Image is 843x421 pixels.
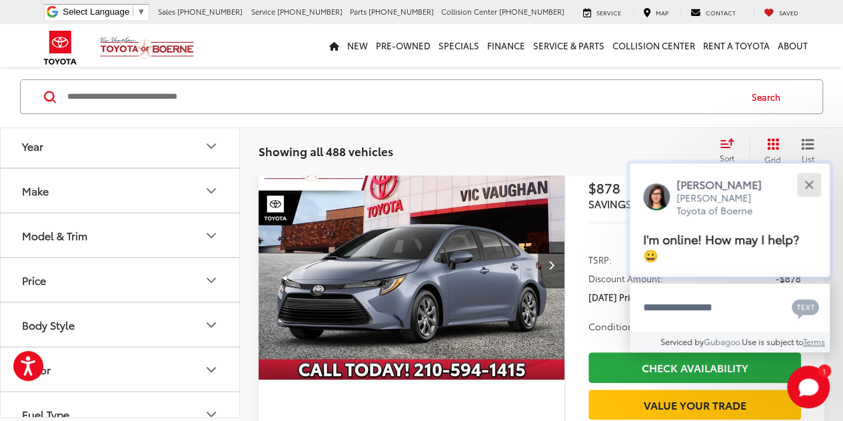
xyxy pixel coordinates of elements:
a: Rent a Toyota [699,24,774,67]
div: Body Style [203,317,219,333]
span: List [801,153,814,164]
button: Next image [538,242,564,288]
span: [PHONE_NUMBER] [277,6,343,17]
span: Parts [350,6,367,17]
div: Model & Trim [22,230,87,242]
div: Year [203,138,219,154]
a: Specials [434,24,483,67]
span: Map [656,8,668,17]
a: My Saved Vehicles [754,7,808,18]
span: Grid [764,153,781,165]
button: Select sort value [713,137,749,164]
button: Model & TrimModel & Trim [1,214,241,258]
button: PricePrice [1,259,241,302]
a: Collision Center [608,24,699,67]
a: Contact [680,7,746,18]
input: Search by Make, Model, or Keyword [66,81,739,113]
p: [PERSON_NAME] Toyota of Boerne [676,191,775,218]
span: ▼ [137,7,145,17]
button: Search [739,80,800,113]
img: 2025 Toyota Corolla LE FWD [258,149,566,380]
span: Saved [779,8,798,17]
span: Serviced by [660,336,704,347]
div: Model & Trim [203,228,219,244]
button: ColorColor [1,348,241,392]
img: Toyota [35,26,85,69]
div: Close[PERSON_NAME][PERSON_NAME] Toyota of BoerneI'm online! How may I help? 😀Type your messageCha... [630,163,830,352]
p: [PERSON_NAME] [676,177,775,191]
span: Service [251,6,275,17]
textarea: Type your message [630,284,830,332]
span: Use is subject to [742,336,803,347]
span: TSRP: [588,253,612,266]
a: Service [573,7,631,18]
svg: Text [792,298,819,319]
img: Vic Vaughan Toyota of Boerne [99,36,195,59]
a: Pre-Owned [372,24,434,67]
div: Fuel Type [22,408,69,421]
button: Grid View [749,137,791,164]
div: Color [203,362,219,378]
a: Value Your Trade [588,390,801,420]
div: Make [22,185,49,197]
button: List View [791,137,824,164]
a: Check Availability [588,352,801,382]
span: 1 [822,368,826,374]
span: Conditional Toyota Offers [588,320,721,333]
span: Sort [720,152,734,163]
div: Price [22,274,46,287]
span: [PHONE_NUMBER] [177,6,243,17]
span: Select Language [63,7,129,17]
button: Body StyleBody Style [1,304,241,347]
span: Sales [158,6,175,17]
a: Finance [483,24,529,67]
div: Body Style [22,319,75,332]
span: Service [596,8,621,17]
a: 2025 Toyota Corolla LE FWD2025 Toyota Corolla LE FWD2025 Toyota Corolla LE FWD2025 Toyota Corolla... [258,149,566,380]
a: Select Language​ [63,7,145,17]
button: Chat with SMS [788,292,823,322]
span: SAVINGS [588,196,632,211]
div: 2025 Toyota Corolla LE 0 [258,149,566,380]
button: YearYear [1,125,241,168]
div: Price [203,272,219,288]
span: Discount Amount: [588,272,663,285]
span: [PHONE_NUMBER] [499,6,564,17]
div: Year [22,140,43,153]
a: Service & Parts: Opens in a new tab [529,24,608,67]
span: Collision Center [441,6,497,17]
span: [PHONE_NUMBER] [369,6,434,17]
a: Terms [803,336,825,347]
a: About [774,24,812,67]
svg: Start Chat [787,366,830,408]
div: Make [203,183,219,199]
a: Map [633,7,678,18]
button: Toggle Chat Window [787,366,830,408]
span: Showing all 488 vehicles [259,142,393,158]
span: [DATE] Price: [588,290,642,304]
a: Home [325,24,343,67]
span: $878 [588,177,695,197]
span: I'm online! How may I help? 😀 [643,230,799,264]
button: Close [794,170,823,199]
a: New [343,24,372,67]
a: Gubagoo. [704,336,742,347]
button: MakeMake [1,169,241,213]
button: Conditional Toyota Offers [588,320,723,333]
span: Contact [706,8,736,17]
